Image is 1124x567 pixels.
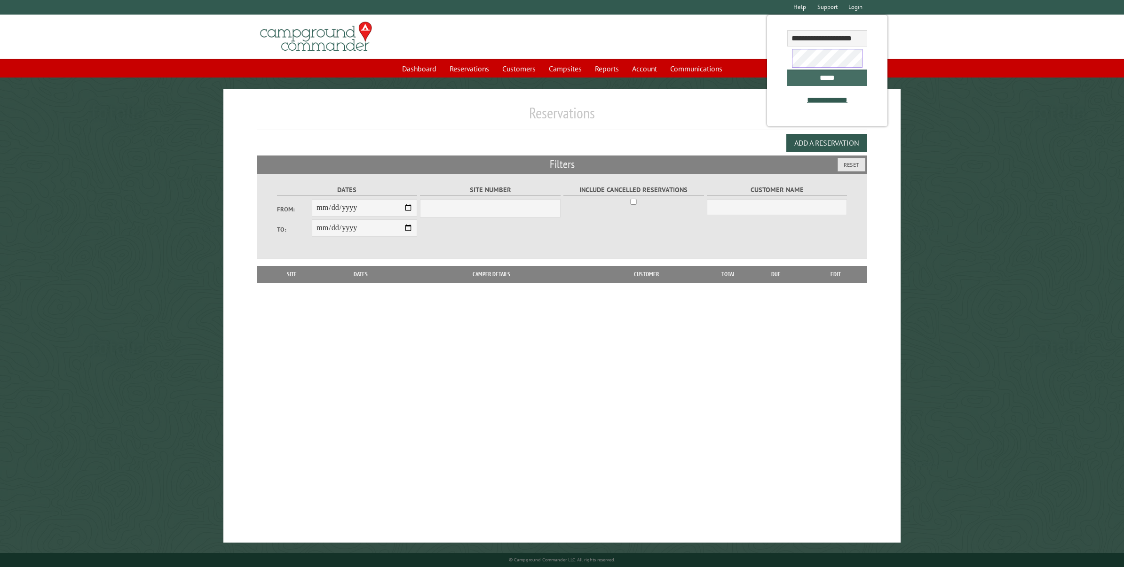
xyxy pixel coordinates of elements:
th: Due [747,266,805,283]
label: To: [277,225,312,234]
a: Customers [497,60,541,78]
label: Include Cancelled Reservations [563,185,704,195]
h1: Reservations [257,104,867,130]
label: Customer Name [707,185,847,195]
small: © Campground Commander LLC. All rights reserved. [509,557,615,563]
h2: Filters [257,155,867,173]
th: Dates [322,266,400,283]
a: Dashboard [396,60,442,78]
a: Reports [589,60,625,78]
th: Total [710,266,747,283]
button: Add a Reservation [786,134,867,152]
th: Edit [805,266,867,283]
button: Reset [838,158,865,171]
a: Account [626,60,663,78]
a: Campsites [543,60,587,78]
th: Camper Details [400,266,583,283]
th: Site [262,266,322,283]
th: Customer [583,266,710,283]
label: Site Number [420,185,560,195]
img: Campground Commander [257,18,375,55]
a: Communications [665,60,728,78]
label: From: [277,205,312,214]
label: Dates [277,185,417,195]
a: Reservations [444,60,495,78]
